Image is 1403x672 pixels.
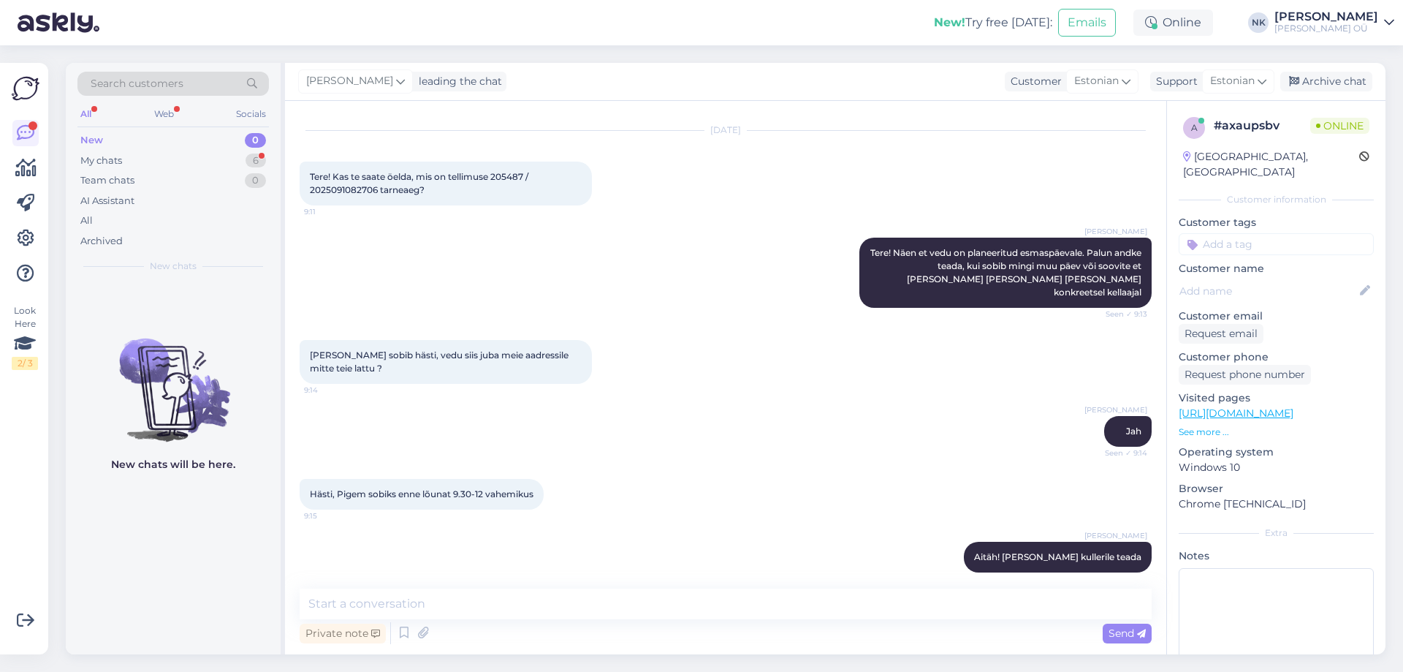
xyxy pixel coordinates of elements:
span: Estonian [1210,73,1255,89]
p: New chats will be here. [111,457,235,472]
div: Customer information [1179,193,1374,206]
div: 2 / 3 [12,357,38,370]
div: 0 [245,133,266,148]
div: [GEOGRAPHIC_DATA], [GEOGRAPHIC_DATA] [1183,149,1359,180]
span: [PERSON_NAME] [1084,226,1147,237]
span: 9:15 [304,510,359,521]
input: Add a tag [1179,233,1374,255]
div: New [80,133,103,148]
span: Seen ✓ 9:14 [1092,448,1147,458]
span: Jah [1126,426,1141,437]
span: Tere! Kas te saate öelda, mis on tellimuse 205487 / 2025091082706 tarneaeg? [310,171,531,195]
span: [PERSON_NAME] [1084,530,1147,541]
p: Customer tags [1179,215,1374,230]
span: [PERSON_NAME] [306,73,393,89]
div: My chats [80,154,122,168]
span: Send [1109,627,1146,640]
span: [PERSON_NAME] [1084,404,1147,415]
div: # axaupsbv [1214,117,1310,135]
div: [PERSON_NAME] [1274,11,1378,23]
img: Askly Logo [12,75,39,102]
span: Estonian [1074,73,1119,89]
div: Archived [80,234,123,249]
div: Online [1133,10,1213,36]
div: Look Here [12,304,38,370]
a: [PERSON_NAME][PERSON_NAME] OÜ [1274,11,1394,34]
div: [DATE] [300,124,1152,137]
div: Extra [1179,526,1374,540]
span: Search customers [91,76,183,91]
img: No chats [66,312,281,444]
span: Tere! Näen et vedu on planeeritud esmaspäevale. Palun andke teada, kui sobib mingi muu päev või s... [870,247,1144,298]
div: Customer [1005,74,1062,89]
div: Try free [DATE]: [934,14,1052,31]
p: Customer email [1179,309,1374,324]
b: New! [934,15,965,29]
span: 9:14 [304,385,359,396]
span: Aitäh! [PERSON_NAME] kullerile teada [974,551,1141,562]
p: See more ... [1179,426,1374,439]
span: Seen ✓ 9:15 [1092,573,1147,584]
div: Support [1150,74,1198,89]
div: All [77,105,94,124]
span: Seen ✓ 9:13 [1092,309,1147,320]
div: Request email [1179,324,1263,344]
p: Browser [1179,481,1374,497]
div: Private note [300,624,386,643]
span: 9:11 [304,206,359,217]
p: Operating system [1179,445,1374,460]
div: leading the chat [413,74,502,89]
div: Request phone number [1179,365,1311,385]
div: 6 [246,154,266,168]
p: Notes [1179,548,1374,564]
button: Emails [1058,9,1116,37]
input: Add name [1179,283,1357,299]
div: Archive chat [1280,72,1372,91]
p: Customer name [1179,261,1374,276]
a: [URL][DOMAIN_NAME] [1179,407,1293,420]
div: Team chats [80,173,134,188]
p: Customer phone [1179,350,1374,365]
div: [PERSON_NAME] OÜ [1274,23,1378,34]
div: All [80,214,93,228]
span: Online [1310,118,1369,134]
div: 0 [245,173,266,188]
span: [PERSON_NAME] sobib hästi, vedu siis juba meie aadressile mitte teie lattu ? [310,350,571,374]
div: NK [1248,12,1269,33]
div: Socials [233,105,269,124]
p: Visited pages [1179,390,1374,406]
span: Hästi, Pigem sobiks enne lõunat 9.30-12 vahemikus [310,488,533,499]
span: a [1191,122,1198,133]
p: Windows 10 [1179,460,1374,475]
p: Chrome [TECHNICAL_ID] [1179,497,1374,512]
div: Web [151,105,177,124]
span: New chats [150,260,197,273]
div: AI Assistant [80,194,134,208]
